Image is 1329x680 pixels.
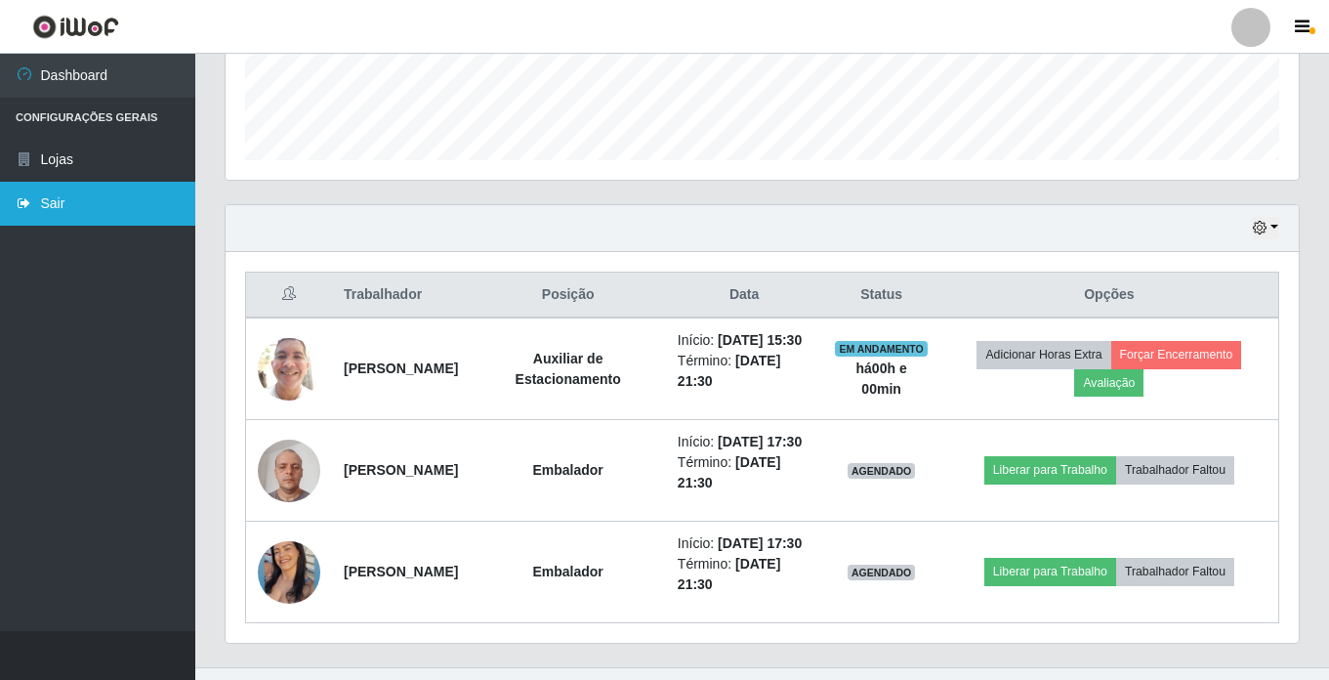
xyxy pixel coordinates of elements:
[835,341,928,357] span: EM ANDAMENTO
[258,533,320,612] img: 1754502098226.jpeg
[984,456,1116,484] button: Liberar para Trabalho
[666,273,823,319] th: Data
[532,564,602,579] strong: Embalador
[984,558,1116,585] button: Liberar para Trabalho
[1116,456,1234,484] button: Trabalhador Faltou
[718,434,802,449] time: [DATE] 17:30
[678,554,811,595] li: Término:
[516,351,621,387] strong: Auxiliar de Estacionamento
[976,341,1110,368] button: Adicionar Horas Extra
[1116,558,1234,585] button: Trabalhador Faltou
[718,332,802,348] time: [DATE] 15:30
[678,351,811,392] li: Término:
[822,273,939,319] th: Status
[678,452,811,493] li: Término:
[344,361,458,376] strong: [PERSON_NAME]
[332,273,470,319] th: Trabalhador
[678,330,811,351] li: Início:
[1111,341,1242,368] button: Forçar Encerramento
[940,273,1279,319] th: Opções
[344,462,458,478] strong: [PERSON_NAME]
[848,463,916,479] span: AGENDADO
[678,533,811,554] li: Início:
[718,535,802,551] time: [DATE] 17:30
[678,432,811,452] li: Início:
[856,361,907,397] strong: há 00 h e 00 min
[848,565,916,580] span: AGENDADO
[258,327,320,410] img: 1753350914768.jpeg
[258,429,320,512] img: 1723391026413.jpeg
[470,273,665,319] th: Posição
[532,462,602,478] strong: Embalador
[344,564,458,579] strong: [PERSON_NAME]
[32,15,119,39] img: CoreUI Logo
[1074,369,1143,397] button: Avaliação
